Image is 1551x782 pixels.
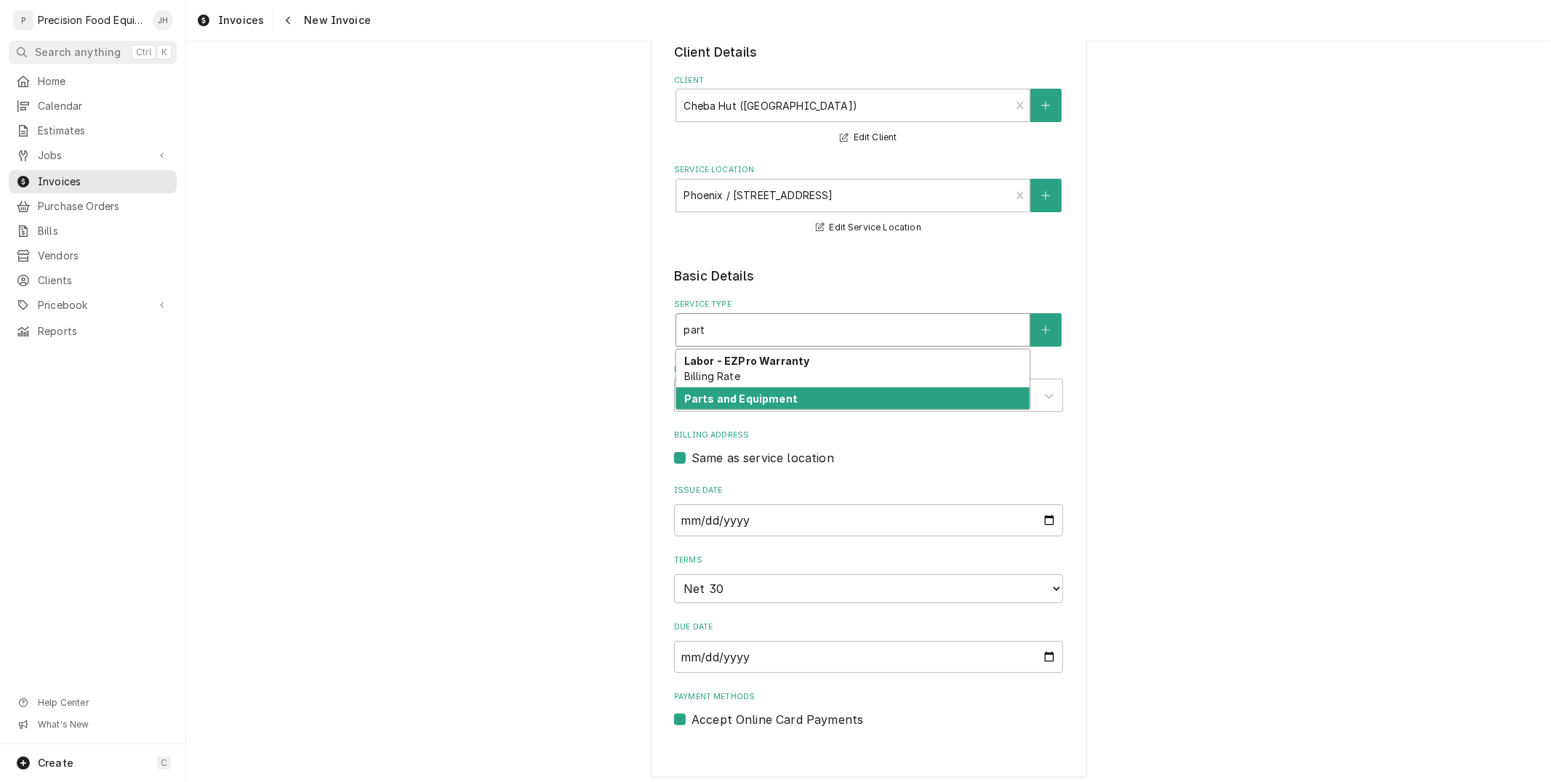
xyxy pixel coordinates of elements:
[9,94,177,118] a: Calendar
[674,641,1063,673] input: yyyy-mm-dd
[674,621,1063,673] div: Due Date
[161,757,167,769] span: C
[674,43,1063,62] legend: Client Details
[38,199,169,214] span: Purchase Orders
[38,124,169,138] span: Estimates
[38,174,169,189] span: Invoices
[674,364,1063,376] label: Labels
[38,13,145,28] div: Precision Food Equipment LLC
[684,370,740,382] span: Billing Rate
[814,219,923,237] button: Edit Service Location
[838,129,899,147] button: Edit Client
[38,74,169,89] span: Home
[674,267,1063,286] legend: Basic Details
[1041,190,1050,201] svg: Create New Location
[38,224,169,238] span: Bills
[9,144,177,167] a: Go to Jobs
[191,9,270,32] a: Invoices
[674,430,1063,467] div: Billing Address
[9,170,177,193] a: Invoices
[1041,325,1050,335] svg: Create New Service
[38,99,169,113] span: Calendar
[674,691,1063,703] label: Payment Methods
[38,273,169,288] span: Clients
[38,298,148,313] span: Pricebook
[9,294,177,317] a: Go to Pricebook
[674,299,1063,310] label: Service Type
[38,697,168,709] span: Help Center
[674,7,1063,728] div: Invoice Create/Update Form
[674,164,1063,236] div: Service Location
[35,45,121,60] span: Search anything
[13,10,33,31] div: P
[674,485,1063,496] label: Issue Date
[153,10,173,31] div: Jason Hertel's Avatar
[674,164,1063,176] label: Service Location
[674,75,1063,147] div: Client
[38,148,148,163] span: Jobs
[9,320,177,343] a: Reports
[300,13,371,28] span: New Invoice
[684,355,810,367] strong: Labor - EZPro Warranty
[674,364,1063,411] div: Labels
[674,504,1063,536] input: yyyy-mm-dd
[674,75,1063,86] label: Client
[692,449,834,467] label: Same as service location
[674,555,1063,566] label: Terms
[674,299,1063,346] div: Service Type
[9,70,177,93] a: Home
[674,430,1063,441] label: Billing Address
[38,757,73,769] span: Create
[9,41,177,64] button: Search anythingCtrlK
[9,693,177,713] a: Go to Help Center
[276,9,300,32] button: Navigate back
[38,719,168,730] span: What's New
[1030,179,1061,212] button: Create New Location
[684,392,798,405] strong: Parts and Equipment
[674,485,1063,536] div: Issue Date
[161,47,167,58] span: K
[1041,100,1050,110] svg: Create New Client
[692,711,863,728] label: Accept Online Card Payments
[9,119,177,142] a: Estimates
[38,249,169,263] span: Vendors
[9,244,177,267] a: Vendors
[136,47,151,58] span: Ctrl
[218,13,264,28] span: Invoices
[9,714,177,735] a: Go to What's New
[9,269,177,292] a: Clients
[9,219,177,243] a: Bills
[674,691,1063,728] div: Payment Methods
[38,324,169,339] span: Reports
[674,621,1063,633] label: Due Date
[674,555,1063,603] div: Terms
[153,10,173,31] div: JH
[1030,89,1061,122] button: Create New Client
[1030,313,1061,347] button: Create New Service
[9,195,177,218] a: Purchase Orders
